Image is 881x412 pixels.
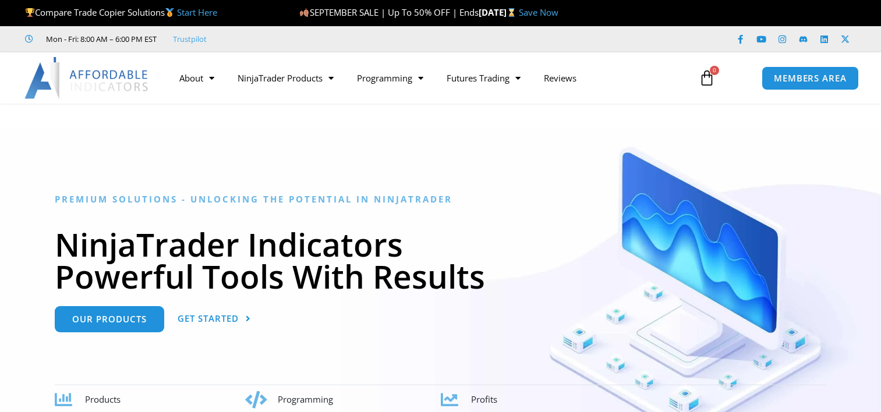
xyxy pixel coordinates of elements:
span: SEPTEMBER SALE | Up To 50% OFF | Ends [299,6,478,18]
img: 🍂 [300,8,309,17]
span: MEMBERS AREA [774,74,847,83]
span: Profits [471,393,497,405]
h6: Premium Solutions - Unlocking the Potential in NinjaTrader [55,194,826,205]
a: Save Now [519,6,558,18]
a: Get Started [178,306,251,332]
nav: Menu [168,65,688,91]
span: 0 [710,66,719,75]
a: MEMBERS AREA [762,66,859,90]
a: Programming [345,65,435,91]
span: Get Started [178,314,239,323]
span: Products [85,393,121,405]
span: Compare Trade Copier Solutions [25,6,217,18]
img: 🏆 [26,8,34,17]
a: Trustpilot [173,32,207,46]
a: About [168,65,226,91]
span: Mon - Fri: 8:00 AM – 6:00 PM EST [43,32,157,46]
a: Futures Trading [435,65,532,91]
span: Our Products [72,315,147,324]
a: 0 [681,61,733,95]
span: Programming [278,393,333,405]
h1: NinjaTrader Indicators Powerful Tools With Results [55,228,826,292]
a: NinjaTrader Products [226,65,345,91]
img: LogoAI | Affordable Indicators – NinjaTrader [24,57,150,99]
a: Reviews [532,65,588,91]
a: Start Here [177,6,217,18]
img: ⌛ [507,8,516,17]
a: Our Products [55,306,164,332]
img: 🥇 [165,8,174,17]
strong: [DATE] [479,6,519,18]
